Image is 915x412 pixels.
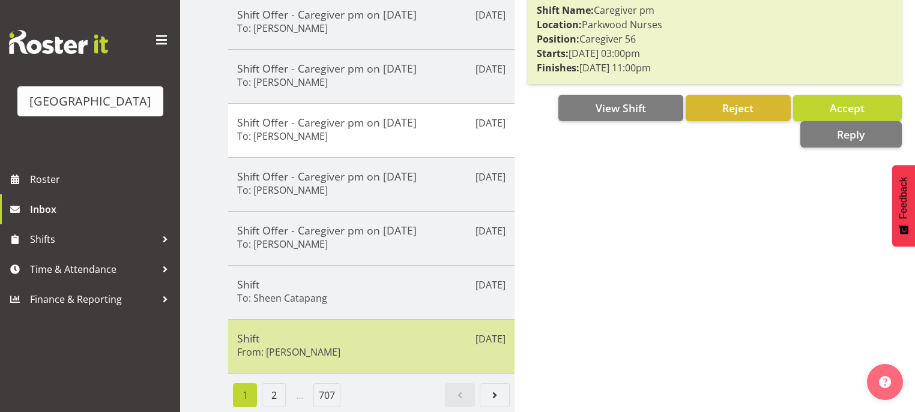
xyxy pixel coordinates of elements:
[793,95,902,121] button: Accept
[30,170,174,188] span: Roster
[237,184,328,196] h6: To: [PERSON_NAME]
[237,22,328,34] h6: To: [PERSON_NAME]
[722,101,753,115] span: Reject
[480,383,510,407] a: Next page
[892,165,915,246] button: Feedback - Show survey
[898,177,909,219] span: Feedback
[476,116,506,130] p: [DATE]
[879,376,891,388] img: help-xxl-2.png
[476,62,506,76] p: [DATE]
[237,292,327,304] h6: To: Sheen Catapang
[237,62,506,75] h5: Shift Offer - Caregiver pm on [DATE]
[237,224,506,237] h5: Shift Offer - Caregiver pm on [DATE]
[30,200,174,218] span: Inbox
[537,32,579,46] strong: Position:
[476,332,506,346] p: [DATE]
[537,61,579,74] strong: Finishes:
[30,290,156,308] span: Finance & Reporting
[237,346,340,358] h6: From: [PERSON_NAME]
[313,383,340,407] a: Page 707.
[837,127,865,142] span: Reply
[237,8,506,21] h5: Shift Offer - Caregiver pm on [DATE]
[596,101,646,115] span: View Shift
[30,260,156,278] span: Time & Attendance
[476,170,506,184] p: [DATE]
[237,170,506,183] h5: Shift Offer - Caregiver pm on [DATE]
[237,76,328,88] h6: To: [PERSON_NAME]
[30,230,156,248] span: Shifts
[830,101,865,115] span: Accept
[537,18,582,31] strong: Location:
[800,121,902,148] button: Reply
[476,8,506,22] p: [DATE]
[9,30,108,54] img: Rosterit website logo
[445,383,475,407] a: Previous page
[558,95,683,121] button: View Shift
[237,332,506,345] h5: Shift
[537,47,569,60] strong: Starts:
[29,92,151,110] div: [GEOGRAPHIC_DATA]
[476,224,506,238] p: [DATE]
[237,278,506,291] h5: Shift
[237,130,328,142] h6: To: [PERSON_NAME]
[262,383,286,407] a: Page 2.
[237,238,328,250] h6: To: [PERSON_NAME]
[537,4,594,17] strong: Shift Name:
[476,278,506,292] p: [DATE]
[686,95,791,121] button: Reject
[237,116,506,129] h5: Shift Offer - Caregiver pm on [DATE]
